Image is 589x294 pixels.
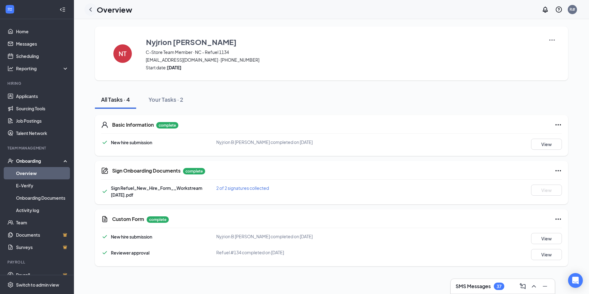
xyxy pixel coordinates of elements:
[107,36,138,71] button: NT
[146,49,541,55] span: C-Store Team Member · NC - Refuel 1134
[101,121,108,129] svg: User
[101,249,108,256] svg: Checkmark
[148,96,183,103] div: Your Tasks · 2
[16,179,69,192] a: E-Verify
[16,216,69,229] a: Team
[146,37,237,47] h3: Nyjrion [PERSON_NAME]
[16,167,69,179] a: Overview
[7,259,67,265] div: Payroll
[101,215,108,223] svg: CustomFormIcon
[156,122,178,129] p: complete
[101,188,108,195] svg: Checkmark
[554,215,562,223] svg: Ellipses
[531,249,562,260] button: View
[554,121,562,129] svg: Ellipses
[183,168,205,174] p: complete
[568,273,583,288] div: Open Intercom Messenger
[555,6,563,13] svg: QuestionInfo
[529,281,539,291] button: ChevronUp
[7,65,14,71] svg: Analysis
[7,6,13,12] svg: WorkstreamLogo
[146,57,541,63] span: [EMAIL_ADDRESS][DOMAIN_NAME] · [PHONE_NUMBER]
[112,121,154,128] h5: Basic Information
[216,139,313,145] span: Nyjrion B [PERSON_NAME] completed on [DATE]
[541,283,549,290] svg: Minimize
[16,38,69,50] a: Messages
[519,283,526,290] svg: ComposeMessage
[111,234,152,239] span: New hire submission
[16,282,59,288] div: Switch to admin view
[518,281,528,291] button: ComposeMessage
[87,6,94,13] svg: ChevronLeft
[111,185,202,198] span: Sign Refuel_New_Hire_Form__Workstream [DATE].pdf
[16,102,69,115] a: Sourcing Tools
[16,229,69,241] a: DocumentsCrown
[146,64,541,71] span: Start date:
[7,81,67,86] div: Hiring
[167,65,181,70] strong: [DATE]
[112,216,144,223] h5: Custom Form
[119,51,127,56] h4: NT
[111,250,149,255] span: Reviewer approval
[16,204,69,216] a: Activity log
[101,233,108,240] svg: Checkmark
[548,36,556,44] img: More Actions
[7,145,67,151] div: Team Management
[112,167,181,174] h5: Sign Onboarding Documents
[531,185,562,196] button: View
[16,269,69,281] a: PayrollCrown
[101,167,108,174] svg: CompanyDocumentIcon
[16,25,69,38] a: Home
[16,158,63,164] div: Onboarding
[531,233,562,244] button: View
[216,185,269,191] span: 2 of 2 signatures collected
[540,281,550,291] button: Minimize
[147,216,169,223] p: complete
[16,50,69,62] a: Scheduling
[111,140,152,145] span: New hire submission
[16,90,69,102] a: Applicants
[542,6,549,13] svg: Notifications
[7,158,14,164] svg: UserCheck
[146,36,541,47] button: Nyjrion [PERSON_NAME]
[530,283,538,290] svg: ChevronUp
[16,127,69,139] a: Talent Network
[7,282,14,288] svg: Settings
[497,284,502,289] div: 37
[216,250,284,255] span: Refuel #134 completed on [DATE]
[101,139,108,146] svg: Checkmark
[59,6,66,13] svg: Collapse
[570,7,575,12] div: R#
[16,115,69,127] a: Job Postings
[554,167,562,174] svg: Ellipses
[16,241,69,253] a: SurveysCrown
[97,4,132,15] h1: Overview
[216,234,313,239] span: Nyjrion B [PERSON_NAME] completed on [DATE]
[16,192,69,204] a: Onboarding Documents
[16,65,69,71] div: Reporting
[101,96,130,103] div: All Tasks · 4
[531,139,562,150] button: View
[456,283,491,290] h3: SMS Messages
